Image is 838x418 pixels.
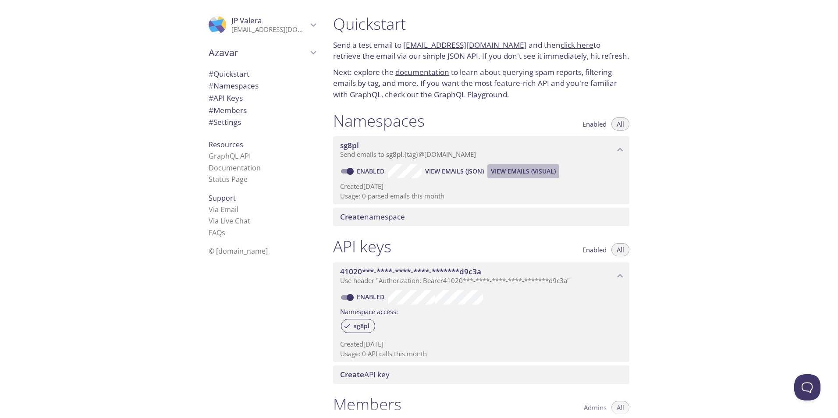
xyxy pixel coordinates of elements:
span: © [DOMAIN_NAME] [209,246,268,256]
button: Enabled [577,243,612,256]
span: Resources [209,140,243,149]
span: # [209,69,213,79]
button: All [611,401,629,414]
button: Admins [579,401,612,414]
label: Namespace access: [340,305,398,317]
p: Usage: 0 parsed emails this month [340,191,622,201]
span: Send emails to . {tag} @[DOMAIN_NAME] [340,150,476,159]
div: JP Valera [202,11,323,39]
p: Next: explore the to learn about querying spam reports, filtering emails by tag, and more. If you... [333,67,629,100]
p: Send a test email to and then to retrieve the email via our simple JSON API. If you don't see it ... [333,39,629,62]
span: sg8pl [348,322,375,330]
span: Namespaces [209,81,259,91]
span: API key [340,369,390,379]
span: Quickstart [209,69,249,79]
div: sg8pl [341,319,375,333]
button: Enabled [577,117,612,131]
h1: API keys [333,237,391,256]
div: Create API Key [333,365,629,384]
a: Enabled [355,293,388,301]
span: # [209,81,213,91]
div: Azavar [202,41,323,64]
button: All [611,117,629,131]
a: GraphQL API [209,151,251,161]
h1: Quickstart [333,14,629,34]
a: click here [561,40,593,50]
h1: Namespaces [333,111,425,131]
span: # [209,105,213,115]
h1: Members [333,394,401,414]
div: Team Settings [202,116,323,128]
div: sg8pl namespace [333,136,629,163]
p: [EMAIL_ADDRESS][DOMAIN_NAME] [231,25,308,34]
div: Quickstart [202,68,323,80]
span: Create [340,212,364,222]
a: [EMAIL_ADDRESS][DOMAIN_NAME] [403,40,527,50]
span: Support [209,193,236,203]
span: sg8pl [340,140,359,150]
a: Enabled [355,167,388,175]
span: Members [209,105,247,115]
span: Azavar [209,46,308,59]
p: Created [DATE] [340,182,622,191]
span: JP Valera [231,15,262,25]
span: View Emails (Visual) [491,166,556,177]
span: Settings [209,117,241,127]
a: Via Email [209,205,238,214]
button: View Emails (JSON) [422,164,487,178]
span: namespace [340,212,405,222]
div: Create namespace [333,208,629,226]
div: Members [202,104,323,117]
button: View Emails (Visual) [487,164,559,178]
a: Status Page [209,174,248,184]
span: sg8pl [386,150,402,159]
iframe: Help Scout Beacon - Open [794,374,820,400]
button: All [611,243,629,256]
span: Create [340,369,364,379]
span: # [209,117,213,127]
p: Usage: 0 API calls this month [340,349,622,358]
span: View Emails (JSON) [425,166,484,177]
div: Namespaces [202,80,323,92]
a: documentation [395,67,449,77]
a: GraphQL Playground [434,89,507,99]
span: s [222,228,225,237]
span: # [209,93,213,103]
a: Documentation [209,163,261,173]
div: API Keys [202,92,323,104]
a: Via Live Chat [209,216,250,226]
span: API Keys [209,93,243,103]
p: Created [DATE] [340,340,622,349]
a: FAQ [209,228,225,237]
